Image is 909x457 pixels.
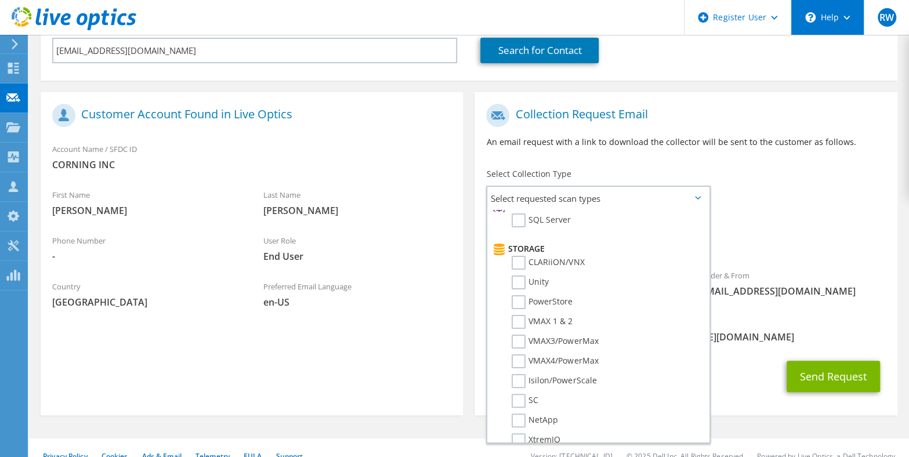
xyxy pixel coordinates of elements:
[52,296,240,309] span: [GEOGRAPHIC_DATA]
[487,187,708,210] span: Select requested scan types
[475,263,686,303] div: To
[52,104,446,127] h1: Customer Account Found in Live Optics
[512,354,598,368] label: VMAX4/PowerMax
[512,394,538,408] label: SC
[475,309,897,349] div: CC & Reply To
[486,104,879,127] h1: Collection Request Email
[512,295,573,309] label: PowerStore
[52,204,240,217] span: [PERSON_NAME]
[480,38,599,63] a: Search for Contact
[512,213,571,227] label: SQL Server
[475,215,897,257] div: Requested Collections
[787,361,880,392] button: Send Request
[512,374,596,388] label: Isilon/PowerScale
[490,242,702,256] li: Storage
[878,8,896,27] span: RW
[263,250,451,263] span: End User
[263,296,451,309] span: en-US
[512,414,558,427] label: NetApp
[252,183,463,223] div: Last Name
[686,263,897,303] div: Sender & From
[252,228,463,269] div: User Role
[41,228,252,269] div: Phone Number
[512,315,573,329] label: VMAX 1 & 2
[512,335,598,349] label: VMAX3/PowerMax
[486,136,885,148] p: An email request with a link to download the collector will be sent to the customer as follows.
[512,256,584,270] label: CLARiiON/VNX
[252,274,463,314] div: Preferred Email Language
[52,250,240,263] span: -
[486,168,571,180] label: Select Collection Type
[512,433,560,447] label: XtremIO
[41,137,463,177] div: Account Name / SFDC ID
[41,183,252,223] div: First Name
[41,274,252,314] div: Country
[698,285,886,298] span: [EMAIL_ADDRESS][DOMAIN_NAME]
[512,275,549,289] label: Unity
[52,158,451,171] span: CORNING INC
[263,204,451,217] span: [PERSON_NAME]
[805,12,816,23] svg: \n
